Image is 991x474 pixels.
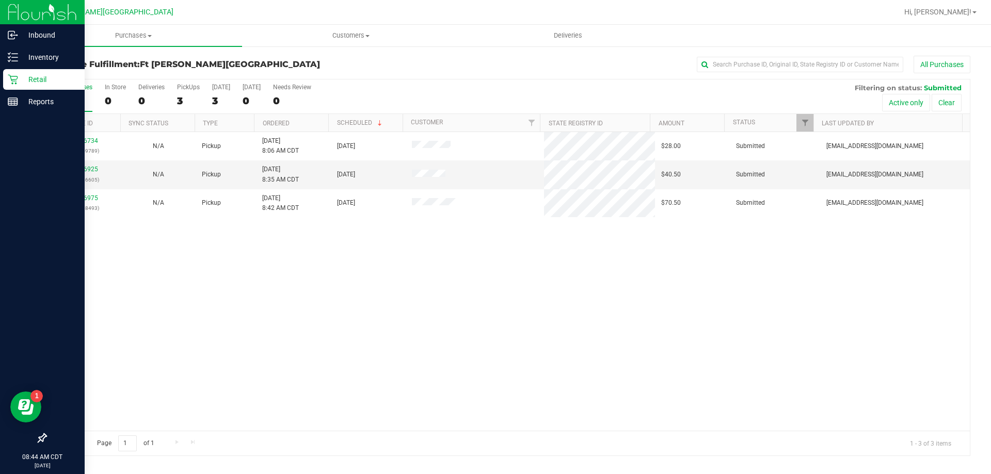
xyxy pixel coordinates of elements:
a: Purchases [25,25,242,46]
div: 0 [105,95,126,107]
span: Ft [PERSON_NAME][GEOGRAPHIC_DATA] [37,8,173,17]
span: [DATE] 8:35 AM CDT [262,165,299,184]
a: Scheduled [337,119,384,126]
div: 0 [138,95,165,107]
span: $70.50 [661,198,681,208]
span: Not Applicable [153,142,164,150]
iframe: Resource center unread badge [30,390,43,402]
span: Not Applicable [153,171,164,178]
inline-svg: Inbound [8,30,18,40]
inline-svg: Reports [8,96,18,107]
p: [DATE] [5,462,80,469]
span: [EMAIL_ADDRESS][DOMAIN_NAME] [826,198,923,208]
input: 1 [118,435,137,451]
p: Reports [18,95,80,108]
span: Deliveries [540,31,596,40]
span: Filtering on status: [855,84,922,92]
button: N/A [153,170,164,179]
span: [EMAIL_ADDRESS][DOMAIN_NAME] [826,170,923,179]
div: 0 [243,95,261,107]
span: Pickup [202,198,221,208]
button: N/A [153,141,164,151]
button: Active only [882,94,930,111]
span: Hi, [PERSON_NAME]! [904,8,971,16]
span: $40.50 [661,170,681,179]
p: 08:44 AM CDT [5,452,80,462]
div: 3 [212,95,230,107]
div: Deliveries [138,84,165,91]
span: Pickup [202,141,221,151]
div: Needs Review [273,84,311,91]
a: Filter [523,114,540,132]
div: [DATE] [243,84,261,91]
a: Status [733,119,755,126]
span: Submitted [736,198,765,208]
span: Submitted [736,141,765,151]
button: All Purchases [914,56,970,73]
div: PickUps [177,84,200,91]
iframe: Resource center [10,391,41,422]
span: Submitted [736,170,765,179]
p: Inbound [18,29,80,41]
span: [DATE] [337,170,355,179]
button: Clear [932,94,962,111]
a: Deliveries [459,25,677,46]
a: Ordered [263,120,290,127]
a: 11986975 [69,194,98,202]
a: 11986734 [69,137,98,144]
span: [DATE] [337,198,355,208]
span: [EMAIL_ADDRESS][DOMAIN_NAME] [826,141,923,151]
inline-svg: Retail [8,74,18,85]
a: 11986925 [69,166,98,173]
input: Search Purchase ID, Original ID, State Registry ID or Customer Name... [697,57,903,72]
button: N/A [153,198,164,208]
span: Not Applicable [153,199,164,206]
a: State Registry ID [549,120,603,127]
span: [DATE] 8:42 AM CDT [262,193,299,213]
a: Filter [796,114,813,132]
p: Retail [18,73,80,86]
a: Sync Status [129,120,168,127]
inline-svg: Inventory [8,52,18,62]
div: [DATE] [212,84,230,91]
span: 1 - 3 of 3 items [902,435,960,451]
span: Purchases [25,31,242,40]
a: Type [203,120,218,127]
span: Page of 1 [88,435,163,451]
div: 0 [273,95,311,107]
span: Customers [243,31,459,40]
a: Customer [411,119,443,126]
a: Amount [659,120,684,127]
span: Submitted [924,84,962,92]
span: Pickup [202,170,221,179]
a: Customers [242,25,459,46]
span: [DATE] [337,141,355,151]
span: Ft [PERSON_NAME][GEOGRAPHIC_DATA] [140,59,320,69]
p: Inventory [18,51,80,63]
a: Last Updated By [822,120,874,127]
h3: Purchase Fulfillment: [45,60,354,69]
span: $28.00 [661,141,681,151]
div: In Store [105,84,126,91]
div: 3 [177,95,200,107]
span: [DATE] 8:06 AM CDT [262,136,299,156]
